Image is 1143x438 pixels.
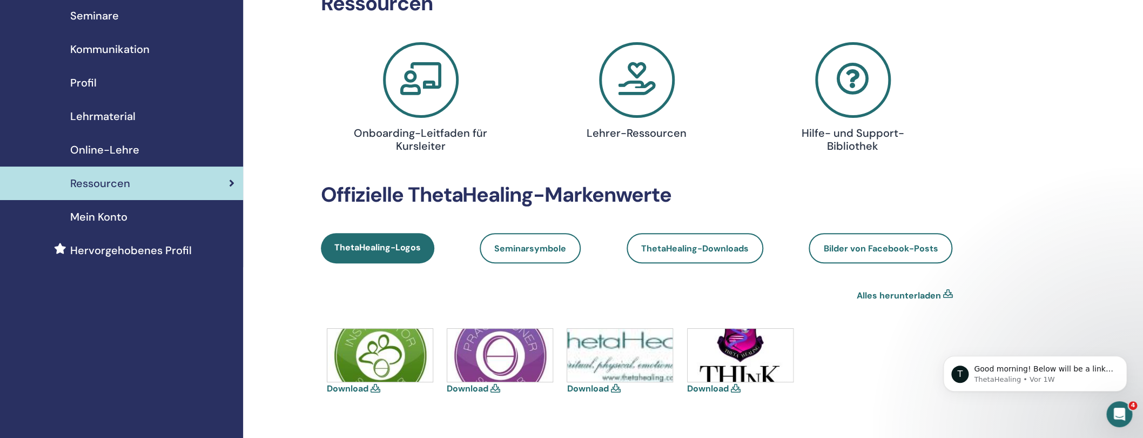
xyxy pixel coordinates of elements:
span: Ressourcen [70,175,130,191]
h4: Lehrer-Ressourcen [566,127,708,140]
a: Seminarsymbole [480,233,581,263]
span: Seminare [70,8,119,24]
span: Hervorgehobenes Profil [70,242,192,258]
img: icons-instructor.jpg [327,329,433,382]
a: Lehrer-Ressourcen [535,42,738,144]
h2: Offizielle ThetaHealing-Markenwerte [321,183,953,208]
span: Lehrmaterial [70,108,136,124]
span: 4 [1128,401,1137,410]
span: Kommunikation [70,41,150,57]
a: Download [567,383,608,394]
span: Mein Konto [70,209,127,225]
img: thetahealing-logo-a-copy.jpg [567,329,673,382]
span: ThetaHealing-Logos [334,242,421,253]
h4: Hilfe- und Support-Bibliothek [782,127,924,152]
a: Download [687,383,729,394]
a: ThetaHealing-Downloads [627,233,763,263]
iframe: Intercom notifications Nachricht [927,333,1143,409]
span: ThetaHealing-Downloads [641,243,749,254]
a: Download [327,383,368,394]
span: Online-Lehre [70,142,139,158]
img: think-shield.jpg [688,329,793,382]
a: Onboarding-Leitfaden für Kursleiter [319,42,522,157]
img: icons-practitioner.jpg [447,329,553,382]
a: Bilder von Facebook-Posts [809,233,952,263]
a: Alles herunterladen [857,289,941,302]
span: Profil [70,75,97,91]
iframe: Intercom live chat [1106,401,1132,427]
span: Bilder von Facebook-Posts [823,243,938,254]
a: ThetaHealing-Logos [321,233,434,263]
h4: Onboarding-Leitfaden für Kursleiter [349,127,492,152]
a: Download [447,383,488,394]
span: Seminarsymbole [494,243,566,254]
a: Hilfe- und Support-Bibliothek [751,42,954,157]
